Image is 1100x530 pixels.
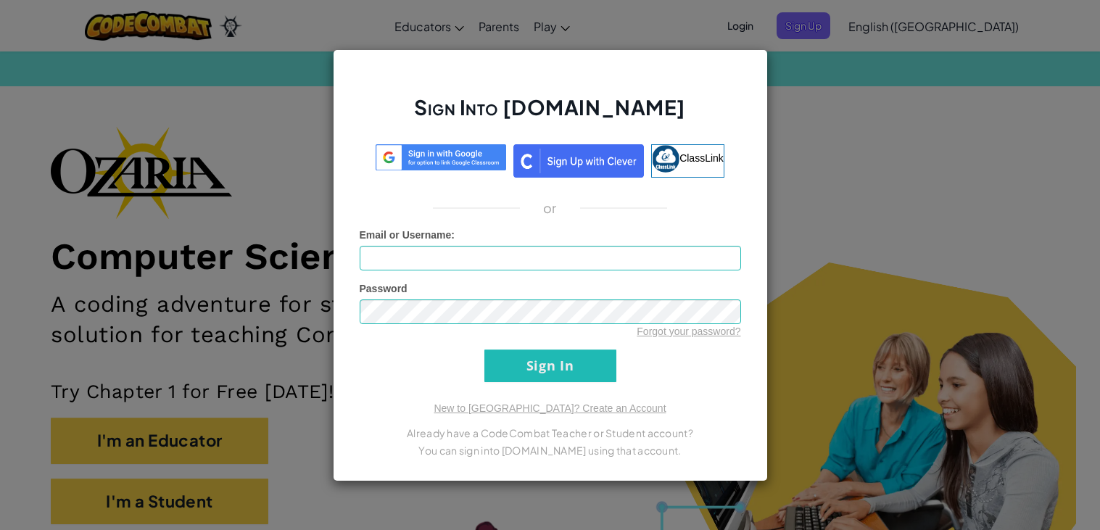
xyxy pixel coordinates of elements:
label: : [360,228,455,242]
input: Sign In [484,349,616,382]
p: Already have a CodeCombat Teacher or Student account? [360,424,741,442]
a: Forgot your password? [637,326,740,337]
span: Password [360,283,408,294]
img: log-in-google-sso.svg [376,144,506,171]
img: clever_sso_button@2x.png [513,144,644,178]
a: New to [GEOGRAPHIC_DATA]? Create an Account [434,402,666,414]
p: or [543,199,557,217]
span: ClassLink [679,152,724,163]
img: classlink-logo-small.png [652,145,679,173]
h2: Sign Into [DOMAIN_NAME] [360,94,741,136]
p: You can sign into [DOMAIN_NAME] using that account. [360,442,741,459]
span: Email or Username [360,229,452,241]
